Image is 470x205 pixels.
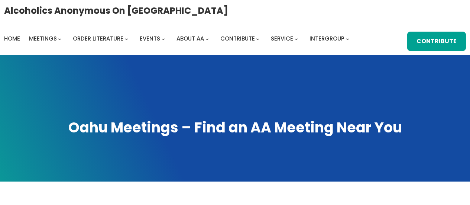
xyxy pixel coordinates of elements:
[407,32,466,51] a: Contribute
[4,33,20,44] a: Home
[4,33,352,44] nav: Intergroup
[205,37,209,40] button: About AA submenu
[220,35,255,42] span: Contribute
[309,35,344,42] span: Intergroup
[7,118,463,137] h1: Oahu Meetings – Find an AA Meeting Near You
[29,35,57,42] span: Meetings
[176,33,204,44] a: About AA
[58,37,61,40] button: Meetings submenu
[256,37,259,40] button: Contribute submenu
[73,35,123,42] span: Order Literature
[271,35,293,42] span: Service
[4,35,20,42] span: Home
[295,37,298,40] button: Service submenu
[220,33,255,44] a: Contribute
[4,3,228,19] a: Alcoholics Anonymous on [GEOGRAPHIC_DATA]
[271,33,293,44] a: Service
[162,37,165,40] button: Events submenu
[125,37,128,40] button: Order Literature submenu
[176,35,204,42] span: About AA
[140,33,160,44] a: Events
[29,33,57,44] a: Meetings
[309,33,344,44] a: Intergroup
[346,37,349,40] button: Intergroup submenu
[140,35,160,42] span: Events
